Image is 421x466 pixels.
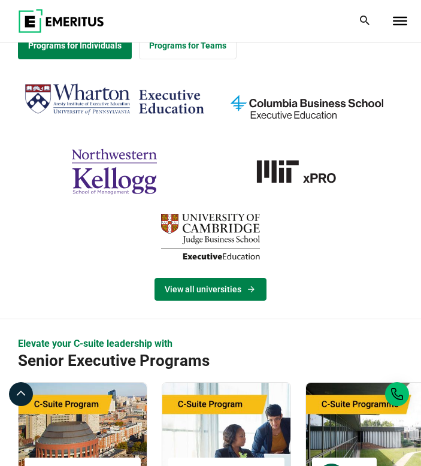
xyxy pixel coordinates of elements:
[18,337,403,350] p: Elevate your C-suite leadership with
[393,17,407,25] button: Toggle Menu
[24,142,205,201] img: northwestern-kellogg
[217,142,398,201] img: MIT xPRO
[155,278,266,301] a: View Universities
[217,77,398,137] img: columbia-business-school
[18,33,132,59] a: Explore Programs
[18,351,403,371] h2: Senior Executive Programs
[120,207,301,267] img: cambridge-judge-business-school
[217,142,398,201] a: MIT-xPRO
[24,77,205,122] img: Wharton Executive Education
[139,33,237,59] a: Explore for Business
